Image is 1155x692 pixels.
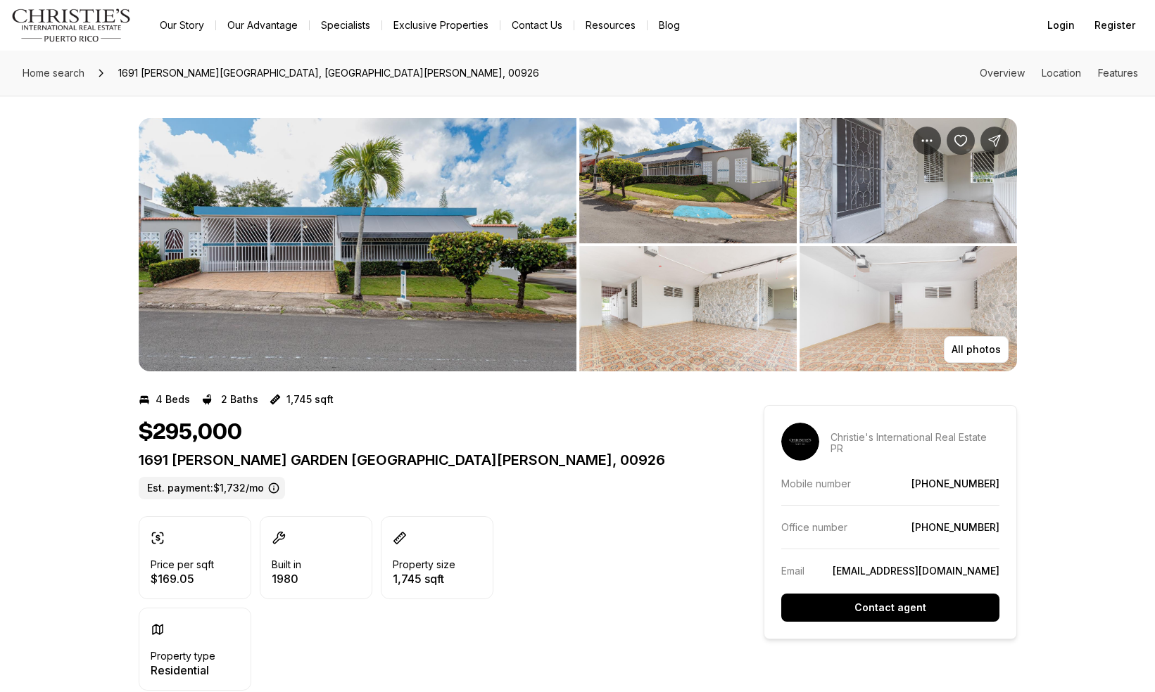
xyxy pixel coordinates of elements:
a: Skip to: Overview [980,67,1025,79]
a: [PHONE_NUMBER] [911,521,999,533]
li: 1 of 8 [139,118,576,371]
p: Office number [781,521,847,533]
a: Our Story [149,15,215,35]
p: 1,745 sqft [393,573,455,584]
a: [EMAIL_ADDRESS][DOMAIN_NAME] [833,565,999,577]
button: Contact Us [500,15,574,35]
p: 4 Beds [156,394,190,405]
p: Residential [151,665,215,676]
p: Email [781,565,804,577]
button: Property options [913,127,941,155]
a: Skip to: Location [1042,67,1081,79]
p: Christie's International Real Estate PR [831,432,999,454]
nav: Page section menu [980,68,1138,79]
button: View image gallery [139,118,576,371]
p: All photos [952,344,1001,355]
p: Mobile number [781,478,851,489]
p: $169.05 [151,573,214,584]
button: View image gallery [800,246,1017,371]
button: View image gallery [800,118,1017,243]
button: Contact agent [781,594,999,622]
a: Exclusive Properties [382,15,500,35]
button: All photos [944,336,1009,363]
p: Contact agent [854,602,926,613]
p: Built in [272,559,301,570]
p: 2 Baths [221,394,258,405]
a: Skip to: Features [1098,67,1138,79]
a: Resources [574,15,647,35]
p: Price per sqft [151,559,214,570]
li: 2 of 8 [579,118,1017,371]
p: 1,745 sqft [286,394,334,405]
button: View image gallery [579,118,797,243]
h1: $295,000 [139,419,242,446]
button: View image gallery [579,246,797,371]
span: 1691 [PERSON_NAME][GEOGRAPHIC_DATA], [GEOGRAPHIC_DATA][PERSON_NAME], 00926 [113,62,545,84]
button: Save Property: 1691 HERMOSILLO VENUS GARDEN [947,127,975,155]
a: Home search [17,62,90,84]
span: Home search [23,67,84,79]
p: 1980 [272,573,301,584]
a: Our Advantage [216,15,309,35]
button: Share Property: 1691 HERMOSILLO VENUS GARDEN [980,127,1009,155]
p: 1691 [PERSON_NAME] GARDEN [GEOGRAPHIC_DATA][PERSON_NAME], 00926 [139,451,713,468]
label: Est. payment: $1,732/mo [139,477,285,499]
a: Blog [648,15,691,35]
a: [PHONE_NUMBER] [911,478,999,489]
p: Property type [151,651,215,662]
span: Register [1094,20,1135,31]
span: Login [1047,20,1075,31]
a: Specialists [310,15,381,35]
div: Listing Photos [139,118,1017,371]
img: logo [11,8,132,42]
button: Login [1039,11,1083,39]
p: Property size [393,559,455,570]
button: Register [1086,11,1144,39]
